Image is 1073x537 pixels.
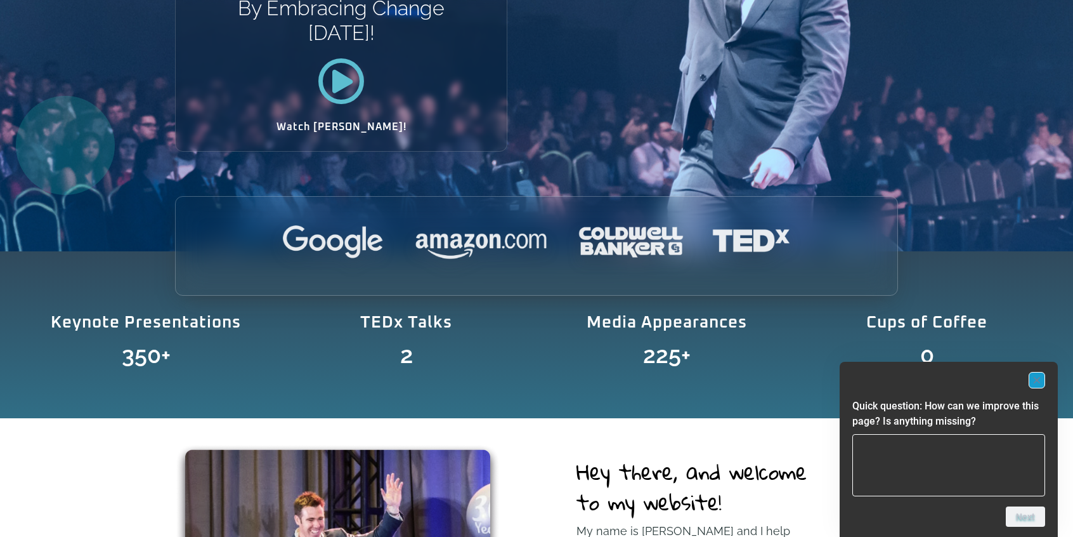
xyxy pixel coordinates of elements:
[122,343,161,366] span: 350
[681,343,788,366] span: +
[576,456,835,517] h2: Hey there, and welcome to my website!
[1006,507,1045,527] button: Next question
[220,122,462,132] h2: Watch [PERSON_NAME]!
[546,302,788,343] div: Media Appearances
[852,434,1045,496] textarea: Quick question: How can we improve this page? Is anything missing?
[161,343,267,366] span: +
[400,343,413,367] span: 2
[852,399,1045,429] h2: Quick question: How can we improve this page? Is anything missing?
[643,343,681,366] span: 225
[1029,372,1045,388] button: Hide survey
[807,379,1048,390] h2: ...Coffee is not my cup of tea
[25,302,267,343] div: Keynote Presentations
[852,372,1045,527] div: Quick question: How can we improve this page? Is anything missing?
[807,302,1048,343] div: Cups of Coffee
[920,343,934,366] span: 0
[286,302,528,343] div: TEDx Talks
